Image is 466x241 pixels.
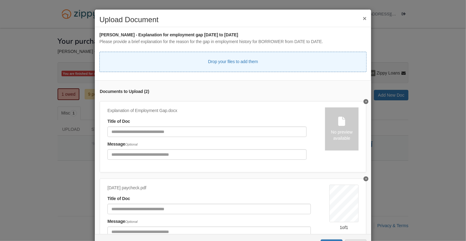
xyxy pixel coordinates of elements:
[107,204,311,214] input: Document Title
[125,220,138,223] span: Optional
[325,129,359,141] div: No preview available
[99,16,367,24] h2: Upload Document
[99,38,367,45] div: Please provide a brief explanation for the reason for the gap in employment history for BORROWER ...
[208,58,258,65] div: Drop your files to add them
[125,143,138,146] span: Optional
[107,118,130,125] label: Title of Doc
[364,99,368,104] button: Delete undefined
[363,15,367,22] button: ×
[107,149,307,160] input: Include any comments on this document
[107,107,307,114] div: Explanation of Employment Gap.docx
[107,218,138,225] label: Message
[107,127,307,137] input: Document Title
[364,176,368,181] button: Delete undefined
[107,227,311,237] input: Include any comments on this document
[107,141,138,148] label: Message
[107,195,130,202] label: Title of Doc
[100,88,366,95] div: Documents to Upload ( 2 )
[107,185,311,191] div: [DATE] paycheck.pdf
[329,224,359,231] div: 1 of 1
[99,32,367,38] div: [PERSON_NAME] - Explanation for employment gap [DATE] to [DATE]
